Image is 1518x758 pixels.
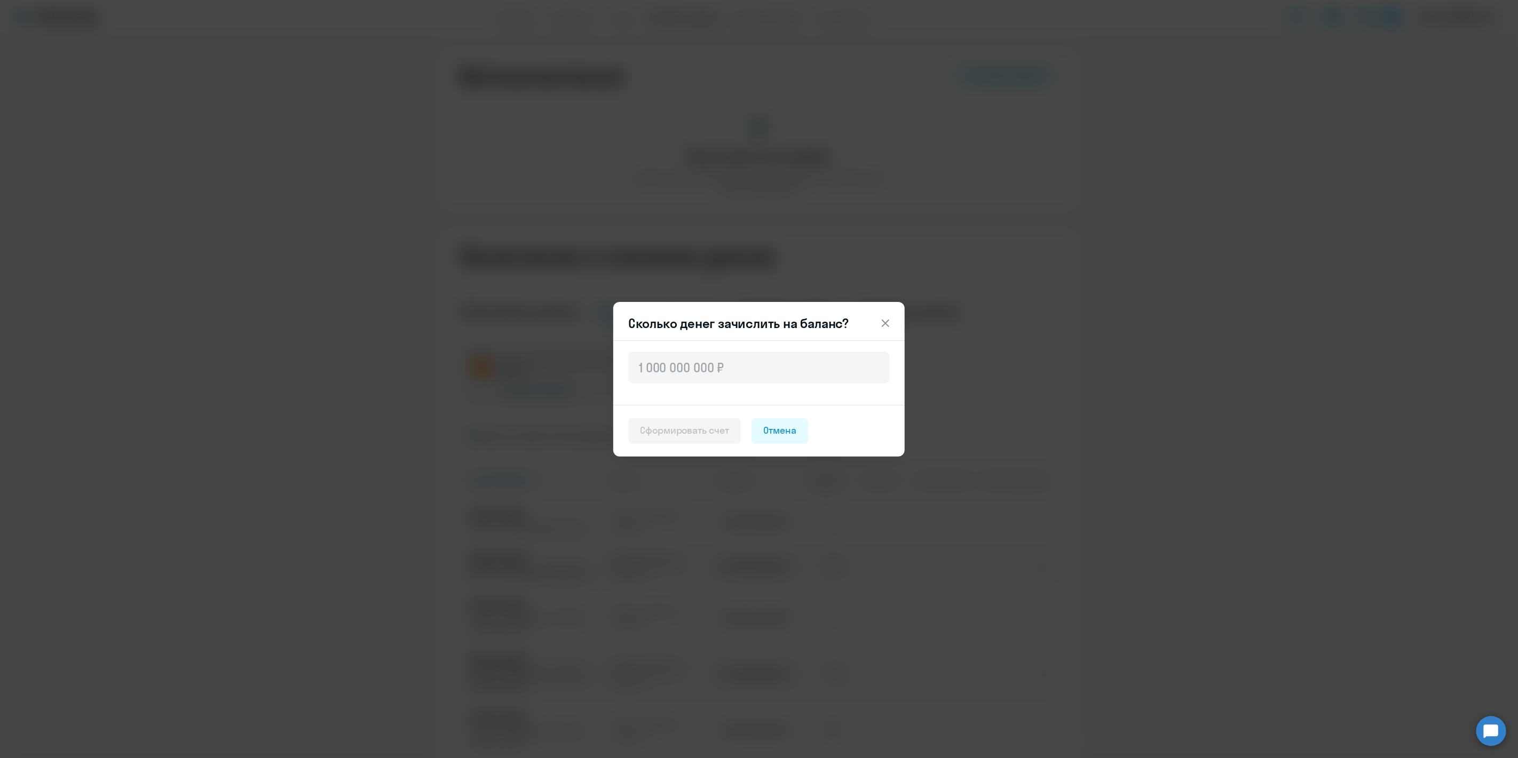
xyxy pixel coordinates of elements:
button: Отмена [752,418,808,444]
input: 1 000 000 000 ₽ [628,352,890,384]
div: Сформировать счет [640,424,729,437]
button: Сформировать счет [628,418,741,444]
header: Сколько денег зачислить на баланс? [613,315,905,332]
div: Отмена [763,424,796,437]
